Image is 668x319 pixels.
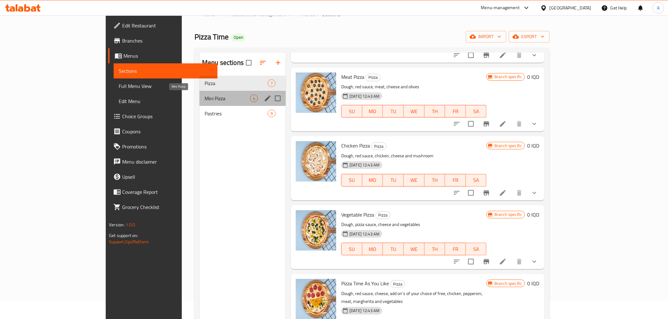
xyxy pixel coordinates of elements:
[492,212,524,217] span: Branch specific
[122,37,212,44] span: Branches
[448,107,463,116] span: FR
[200,73,286,124] nav: Menu sections
[499,189,507,197] a: Edit menu item
[528,141,540,150] h6: 0 IQD
[122,128,212,135] span: Coupons
[531,51,538,59] svg: Show Choices
[499,51,507,59] a: Edit menu item
[527,116,542,131] button: show more
[108,169,217,184] a: Upsell
[531,189,538,197] svg: Show Choices
[109,238,149,246] a: Support.OpsPlatform
[425,243,445,255] button: TH
[492,74,524,80] span: Branch specific
[200,91,286,106] div: Mini Pizza4edit
[301,10,315,18] span: Menus
[114,78,217,94] a: Full Menu View
[341,221,486,229] p: Dough, pizza sauce, cheese and vegetables
[119,67,212,75] span: Sections
[404,105,425,118] button: WE
[468,107,484,116] span: SA
[468,245,484,254] span: SA
[425,174,445,187] button: TH
[341,290,486,305] p: Dough, red sauce, cheese, add on's of your choice of free, chicken, pepperoni, meat, margherita a...
[481,4,520,12] div: Menu-management
[445,174,466,187] button: FR
[375,212,391,219] div: Pizza
[406,176,422,185] span: WE
[427,245,443,254] span: TH
[479,185,494,200] button: Branch-specific-item
[263,94,272,103] button: edit
[108,109,217,124] a: Choice Groups
[109,221,124,229] span: Version:
[293,10,315,18] a: Menus
[108,200,217,215] a: Grocery Checklist
[365,245,381,254] span: MO
[383,243,404,255] button: TU
[341,72,364,82] span: Meat Pizza
[344,245,360,254] span: SU
[108,18,217,33] a: Edit Restaurant
[527,254,542,269] button: show more
[512,116,527,131] button: delete
[466,105,487,118] button: SA
[527,185,542,200] button: show more
[341,83,486,91] p: Dough, red sauce, meat, cheese and olives
[108,154,217,169] a: Menu disclaimer
[271,55,286,70] button: Add section
[347,162,382,168] span: [DATE] 12:43 AM
[362,243,383,255] button: MO
[448,176,463,185] span: FR
[471,33,501,41] span: import
[341,174,362,187] button: SU
[341,243,362,255] button: SU
[205,79,268,87] div: Pizza
[123,52,212,60] span: Menus
[268,79,276,87] div: items
[365,107,381,116] span: MO
[255,55,271,70] span: Sort sections
[296,141,336,182] img: Chicken Pizza
[108,124,217,139] a: Coupons
[119,82,212,90] span: Full Menu View
[528,72,540,81] h6: 0 IQD
[205,95,250,102] span: Mini Pizza
[479,116,494,131] button: Branch-specific-item
[122,22,212,29] span: Edit Restaurant
[464,186,478,200] span: Select to update
[404,174,425,187] button: WE
[492,281,524,287] span: Branch specific
[366,74,381,81] div: Pizza
[509,31,550,43] button: export
[404,243,425,255] button: WE
[385,107,401,116] span: TU
[344,176,360,185] span: SU
[347,93,382,99] span: [DATE] 12:43 AM
[445,243,466,255] button: FR
[427,107,443,116] span: TH
[383,105,404,118] button: TU
[230,10,286,18] span: Restaurants management
[499,120,507,128] a: Edit menu item
[341,210,374,219] span: Vegetable Pizza
[528,279,540,288] h6: 0 IQD
[322,10,340,18] span: Sections
[268,80,275,86] span: 7
[531,258,538,265] svg: Show Choices
[202,58,244,67] h2: Menu sections
[200,106,286,121] div: Pastries9
[250,96,258,101] span: 4
[385,245,401,254] span: TU
[341,141,370,150] span: Chicken Pizza
[427,176,443,185] span: TH
[479,48,494,63] button: Branch-specific-item
[468,176,484,185] span: SA
[406,107,422,116] span: WE
[425,105,445,118] button: TH
[445,105,466,118] button: FR
[114,63,217,78] a: Sections
[231,35,246,40] span: Open
[288,10,290,18] li: /
[341,279,389,288] span: Pizza Time As You Like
